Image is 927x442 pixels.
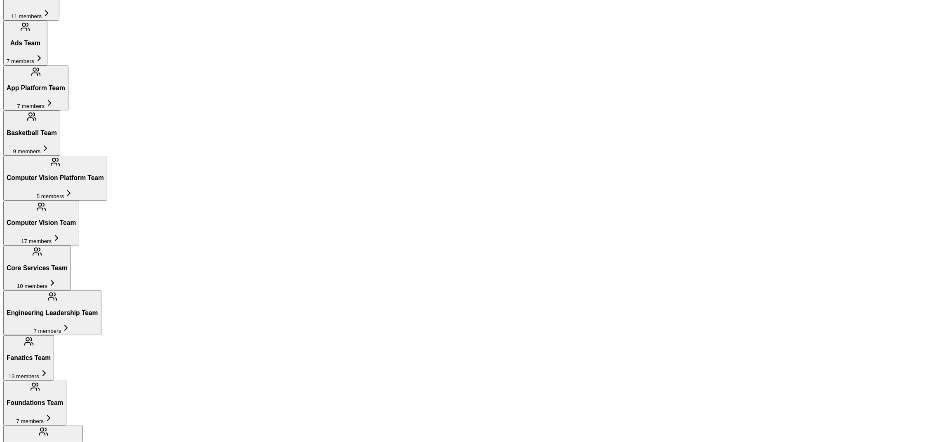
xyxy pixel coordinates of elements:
button: Foundations Team7 members [3,381,66,426]
h3: Engineering Leadership Team [7,309,98,317]
h3: Ads Team [7,40,44,47]
button: Engineering Leadership Team7 members [3,290,101,335]
span: 9 members [13,148,41,154]
h3: App Platform Team [7,84,65,92]
span: 13 members [9,373,39,379]
button: Core Services Team10 members [3,246,71,290]
button: Fanatics Team13 members [3,335,54,380]
span: 7 members [7,58,34,64]
button: Ads Team7 members [3,21,47,65]
span: 11 members [11,13,42,19]
h3: Core Services Team [7,264,68,272]
button: Basketball Team9 members [3,110,60,155]
h3: Fanatics Team [7,354,51,362]
span: 7 members [17,103,45,109]
button: Computer Vision Platform Team5 members [3,156,107,201]
button: Computer Vision Team17 members [3,201,79,246]
span: 5 members [37,193,64,199]
span: 7 members [33,328,61,334]
span: 17 members [21,238,52,244]
button: App Platform Team7 members [3,65,68,110]
h3: Foundations Team [7,399,63,407]
span: 10 members [17,283,47,289]
span: 7 members [16,418,44,424]
h3: Computer Vision Team [7,219,76,227]
h3: Basketball Team [7,129,57,137]
h3: Computer Vision Platform Team [7,174,104,182]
